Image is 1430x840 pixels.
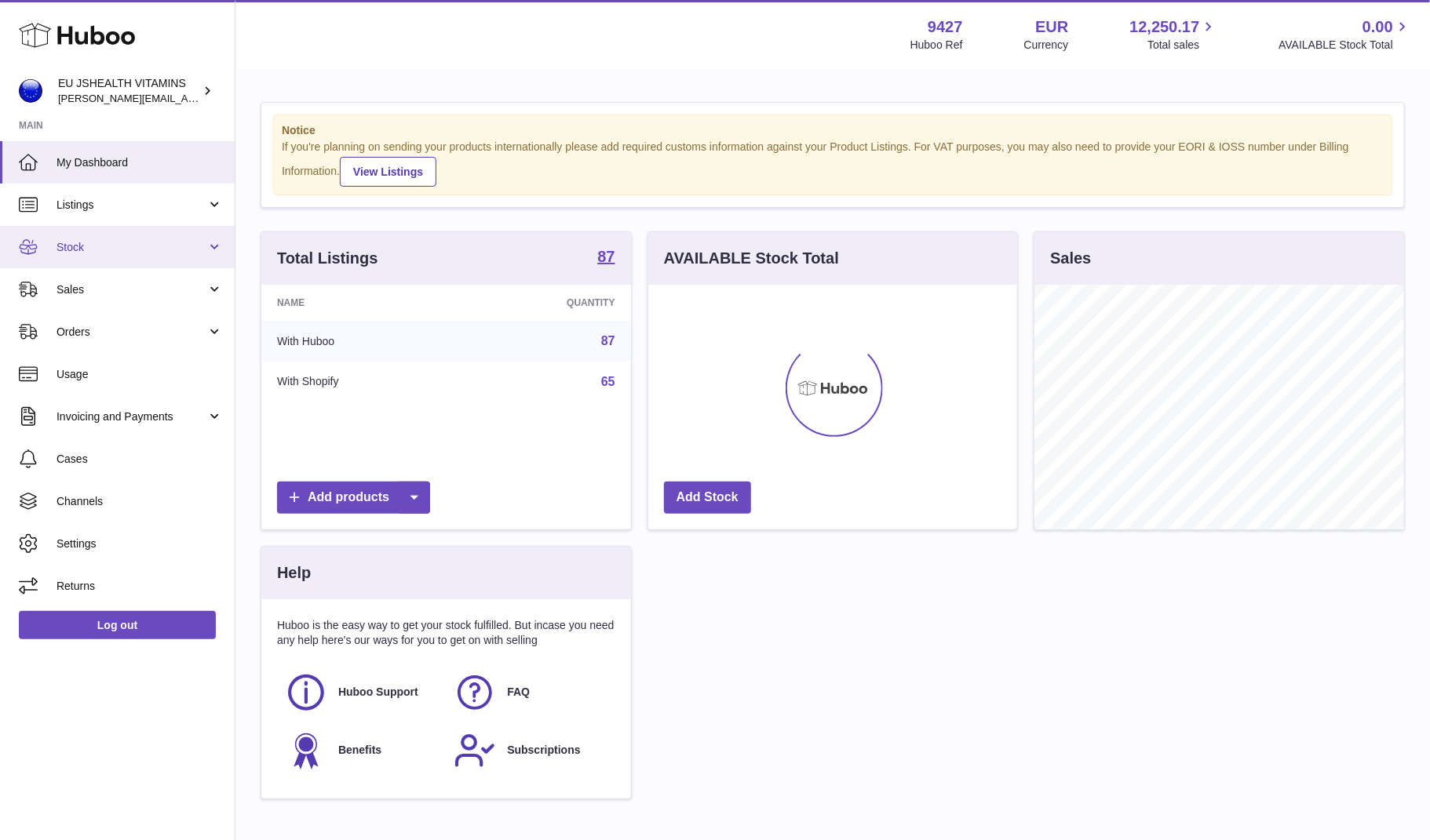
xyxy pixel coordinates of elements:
span: Cases [57,452,223,467]
span: Sales [57,282,206,297]
span: 0.00 [1363,16,1393,38]
span: 12,250.17 [1129,16,1199,38]
span: Stock [57,240,206,255]
span: Settings [57,536,223,551]
strong: EUR [1035,16,1068,38]
a: Benefits [285,729,438,772]
span: Subscriptions [507,743,580,758]
span: My Dashboard [57,155,223,170]
a: FAQ [454,671,607,714]
span: Benefits [338,743,381,758]
span: Total sales [1147,38,1217,53]
strong: 87 [597,249,615,264]
a: Huboo Support [285,671,438,714]
span: AVAILABLE Stock Total [1279,38,1411,53]
p: Huboo is the easy way to get your stock fulfilled. But incase you need any help here's our ways f... [277,618,615,648]
h3: AVAILABLE Stock Total [664,248,839,269]
th: Name [261,285,461,321]
span: Usage [57,367,223,382]
a: Add products [277,482,430,514]
span: Orders [57,325,206,340]
th: Quantity [461,285,631,321]
a: Subscriptions [454,729,607,772]
strong: Notice [282,123,1384,138]
span: Invoicing and Payments [57,409,206,424]
span: Listings [57,198,206,213]
a: View Listings [340,157,436,187]
td: With Huboo [261,321,461,362]
div: Currency [1024,38,1069,53]
img: laura@jessicasepel.com [19,79,42,103]
div: Huboo Ref [910,38,963,53]
span: FAQ [507,685,530,700]
a: Add Stock [664,482,751,514]
h3: Sales [1050,248,1091,269]
h3: Total Listings [277,248,378,269]
td: With Shopify [261,362,461,402]
span: Channels [57,494,223,509]
div: EU JSHEALTH VITAMINS [58,76,199,106]
a: 87 [597,249,615,267]
div: If you're planning on sending your products internationally please add required customs informati... [282,140,1384,187]
span: [PERSON_NAME][EMAIL_ADDRESS][DOMAIN_NAME] [58,92,315,104]
a: Log out [19,611,216,639]
a: 65 [601,375,615,388]
span: Huboo Support [338,685,418,700]
span: Returns [57,579,223,594]
h3: Help [277,562,311,584]
a: 0.00 AVAILABLE Stock Total [1279,16,1411,53]
strong: 9427 [928,16,963,38]
a: 12,250.17 Total sales [1129,16,1217,53]
a: 87 [601,334,615,347]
